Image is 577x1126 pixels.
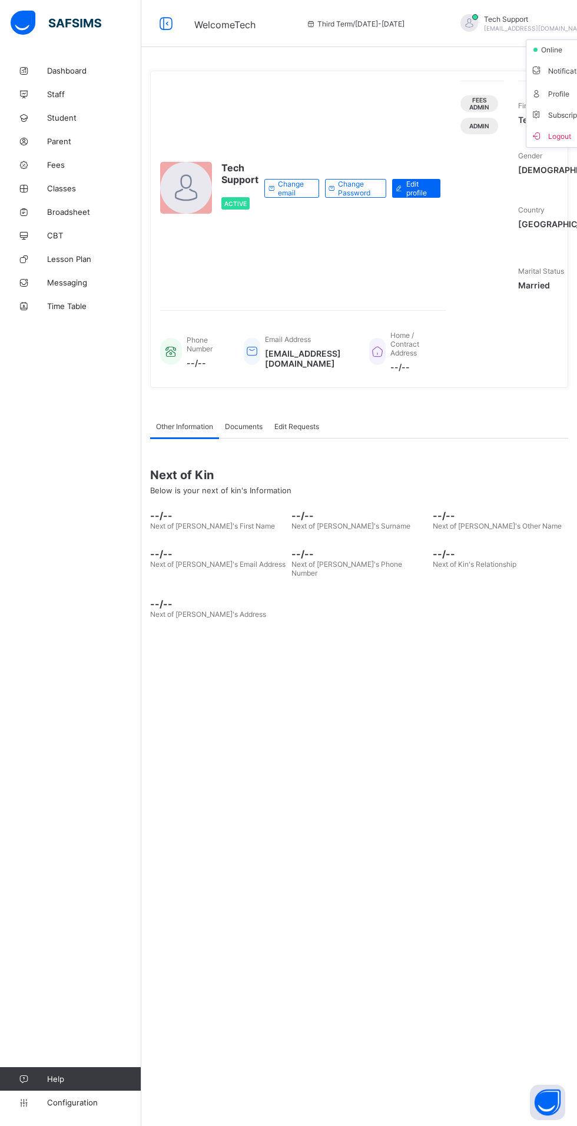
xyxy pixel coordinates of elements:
[47,231,141,240] span: CBT
[47,137,141,146] span: Parent
[338,180,377,197] span: Change Password
[150,598,286,610] span: --/--
[530,1085,565,1120] button: Open asap
[433,522,562,530] span: Next of [PERSON_NAME]'s Other Name
[433,560,516,569] span: Next of Kin's Relationship
[469,97,489,111] span: Fees Admin
[291,560,402,577] span: Next of [PERSON_NAME]'s Phone Number
[433,548,568,560] span: --/--
[150,548,286,560] span: --/--
[278,180,310,197] span: Change email
[291,510,427,522] span: --/--
[291,548,427,560] span: --/--
[150,486,291,495] span: Below is your next of kin's Information
[390,331,419,357] span: Home / Contract Address
[47,301,141,311] span: Time Table
[540,45,569,54] span: online
[47,207,141,217] span: Broadsheet
[150,522,275,530] span: Next of [PERSON_NAME]'s First Name
[518,205,545,214] span: Country
[11,11,101,35] img: safsims
[265,335,311,344] span: Email Address
[291,522,410,530] span: Next of [PERSON_NAME]'s Surname
[47,254,141,264] span: Lesson Plan
[518,267,564,275] span: Marital Status
[47,1098,141,1107] span: Configuration
[47,66,141,75] span: Dashboard
[150,510,286,522] span: --/--
[224,200,247,207] span: Active
[518,101,553,110] span: First Name
[274,422,319,431] span: Edit Requests
[150,560,286,569] span: Next of [PERSON_NAME]'s Email Address
[150,468,568,482] span: Next of Kin
[306,19,404,28] span: session/term information
[47,1074,141,1084] span: Help
[518,151,542,160] span: Gender
[265,348,351,368] span: [EMAIL_ADDRESS][DOMAIN_NAME]
[225,422,263,431] span: Documents
[47,184,141,193] span: Classes
[221,162,258,185] span: Tech Support
[150,610,266,619] span: Next of [PERSON_NAME]'s Address
[47,89,141,99] span: Staff
[47,278,141,287] span: Messaging
[187,358,226,368] span: --/--
[433,510,568,522] span: --/--
[47,160,141,170] span: Fees
[194,19,256,31] span: Welcome Tech
[187,336,213,353] span: Phone Number
[406,180,432,197] span: Edit profile
[47,113,141,122] span: Student
[390,362,435,372] span: --/--
[469,122,489,129] span: Admin
[156,422,213,431] span: Other Information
